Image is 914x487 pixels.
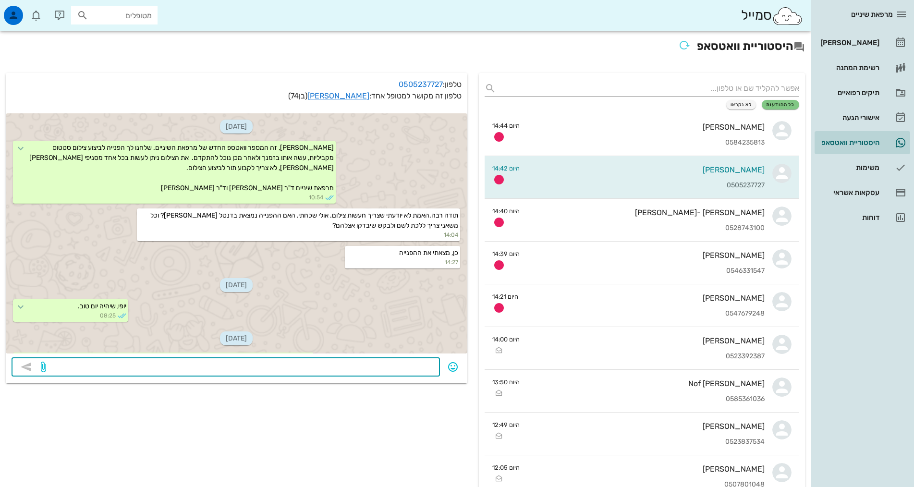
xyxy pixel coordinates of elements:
[220,120,253,134] span: [DATE]
[527,224,765,232] div: 0528743100
[526,310,765,318] div: 0547679248
[399,249,458,257] span: כן, מצאתי את ההפנייה
[139,231,458,239] small: 14:04
[399,80,443,89] a: 0505237727
[527,165,765,174] div: [PERSON_NAME]
[815,156,910,179] a: משימות
[149,211,458,230] span: תודה רבה.האמת לא יודעתי שצריך חעשות צילום. אולי שכחתי. האם ההפנייה נמצאת בדנטל [PERSON_NAME]? וכל...
[527,139,765,147] div: 0584235813
[527,353,765,361] div: 0523392387
[527,182,765,190] div: 0505237727
[815,81,910,104] a: תיקים רפואיים
[772,6,803,25] img: SmileCloud logo
[220,278,253,292] span: [DATE]
[726,100,756,110] button: לא נקראו
[818,89,879,97] div: תיקים רפואיים
[527,438,765,446] div: 0523837534
[762,100,799,110] button: כל ההודעות
[526,293,765,303] div: [PERSON_NAME]
[492,377,520,387] small: היום 13:50
[527,464,765,474] div: [PERSON_NAME]
[291,91,299,100] span: 74
[818,114,879,122] div: אישורי הגעה
[12,90,462,102] p: טלפון זה מקושר למטופל אחד:
[78,302,126,310] span: יופי, שיהיה יום טוב.
[492,207,520,216] small: היום 14:40
[100,311,116,320] span: 08:25
[818,164,879,171] div: משימות
[818,64,879,72] div: רשימת המתנה
[492,463,520,472] small: היום 12:05
[307,91,369,100] a: [PERSON_NAME]
[741,5,803,26] div: סמייל
[815,181,910,204] a: עסקאות אשראי
[818,39,879,47] div: [PERSON_NAME]
[815,31,910,54] a: [PERSON_NAME]
[492,164,520,173] small: היום 14:42
[527,379,765,388] div: [PERSON_NAME] Nof
[500,81,799,96] input: אפשר להקליד שם או טלפון...
[527,251,765,260] div: [PERSON_NAME]
[28,8,34,13] span: תג
[492,292,518,301] small: היום 14:21
[527,395,765,403] div: 0585361036
[815,206,910,229] a: דוחות
[731,102,752,108] span: לא נקראו
[815,56,910,79] a: רשימת המתנה
[527,122,765,132] div: [PERSON_NAME]
[527,208,765,217] div: [PERSON_NAME] -[PERSON_NAME]
[851,10,893,19] span: מרפאת שיניים
[492,420,520,429] small: היום 12:49
[527,422,765,431] div: [PERSON_NAME]
[815,106,910,129] a: אישורי הגעה
[288,91,307,100] span: (בן )
[6,37,805,58] h2: היסטוריית וואטסאפ
[766,102,795,108] span: כל ההודעות
[818,189,879,196] div: עסקאות אשראי
[818,139,879,146] div: היסטוריית וואטסאפ
[527,336,765,345] div: [PERSON_NAME]
[12,79,462,90] p: טלפון:
[527,267,765,275] div: 0546331547
[492,249,520,258] small: היום 14:39
[309,193,323,202] span: 10:54
[818,214,879,221] div: דוחות
[492,121,520,130] small: היום 14:44
[28,144,334,192] span: [PERSON_NAME], זה המספר וואטספ החדש של מרפאת השיניים. שלחנו לך הפנייה לביצוע צילום סטטוס מקביליות...
[815,131,910,154] a: תגהיסטוריית וואטסאפ
[220,331,253,345] span: [DATE]
[492,335,520,344] small: היום 14:00
[347,258,458,267] small: 14:27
